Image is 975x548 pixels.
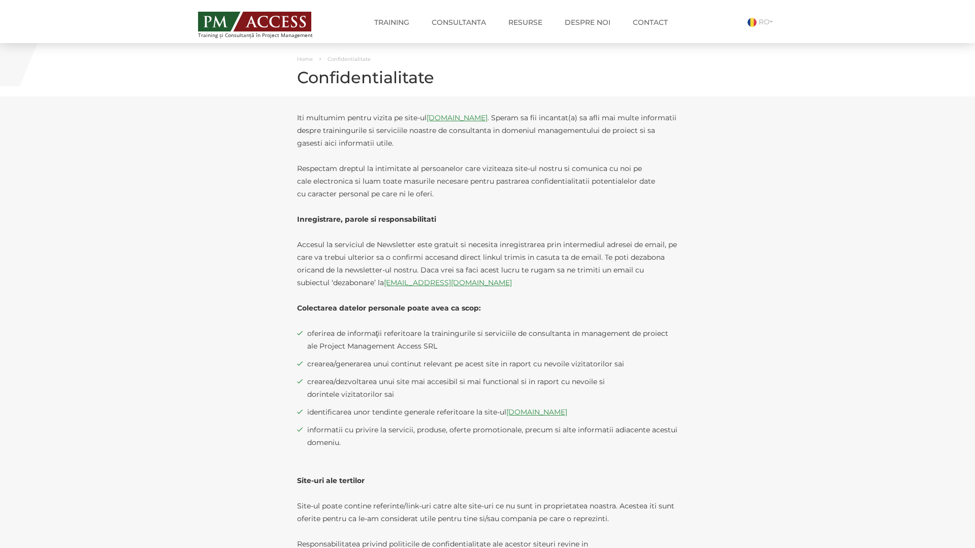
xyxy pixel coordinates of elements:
a: Consultanta [424,12,494,32]
span: identificarea unor tendinte generale referitoare la site-ul [307,406,678,419]
p: Iti multumim pentru vizita pe site-ul . Speram sa fii incantat(a) sa afli mai multe informatii de... [297,112,678,150]
a: Resurse [501,12,550,32]
a: Training și Consultanță în Project Management [198,9,332,38]
p: Respectam dreptul la intimitate al persoanelor care viziteaza site-ul nostru si comunica cu noi p... [297,162,678,200]
span: Training și Consultanță în Project Management [198,32,332,38]
a: Contact [625,12,675,32]
span: crearea/dezvoltarea unui site mai accesibil si mai functional si in raport cu nevoile si dorintel... [307,375,678,401]
a: [DOMAIN_NAME] [427,113,487,122]
img: PM ACCESS - Echipa traineri si consultanti certificati PMP: Narciss Popescu, Mihai Olaru, Monica ... [198,12,311,31]
p: Site-ul poate contine referinte/link-uri catre alte site-uri ce nu sunt in proprietatea noastra. ... [297,500,678,525]
span: crearea/generarea unui continut relevant pe acest site in raport cu nevoile vizitatorilor sai [307,358,678,370]
strong: Colectarea datelor personale poate avea ca scop: [297,303,481,313]
h1: Confidentialitate [297,68,678,86]
strong: Inregistrare, parole si responsabilitati [297,215,436,224]
span: Confidentialitate [328,56,371,62]
a: RO [747,17,777,26]
a: [EMAIL_ADDRESS][DOMAIN_NAME] [384,278,512,287]
a: Training [367,12,417,32]
a: Home [297,56,313,62]
img: Romana [747,18,757,27]
span: oferirea de informaţii referitoare la trainingurile si serviciile de consultanta in management de... [307,327,678,353]
p: Accesul la serviciul de Newsletter este gratuit si necesita inregistrarea prin intermediul adrese... [297,238,678,289]
a: Despre noi [557,12,618,32]
a: [DOMAIN_NAME] [506,407,567,417]
strong: Site-uri ale tertilor [297,476,365,485]
span: informatii cu privire la servicii, produse, oferte promotionale, precum si alte informatii adiace... [307,424,678,449]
